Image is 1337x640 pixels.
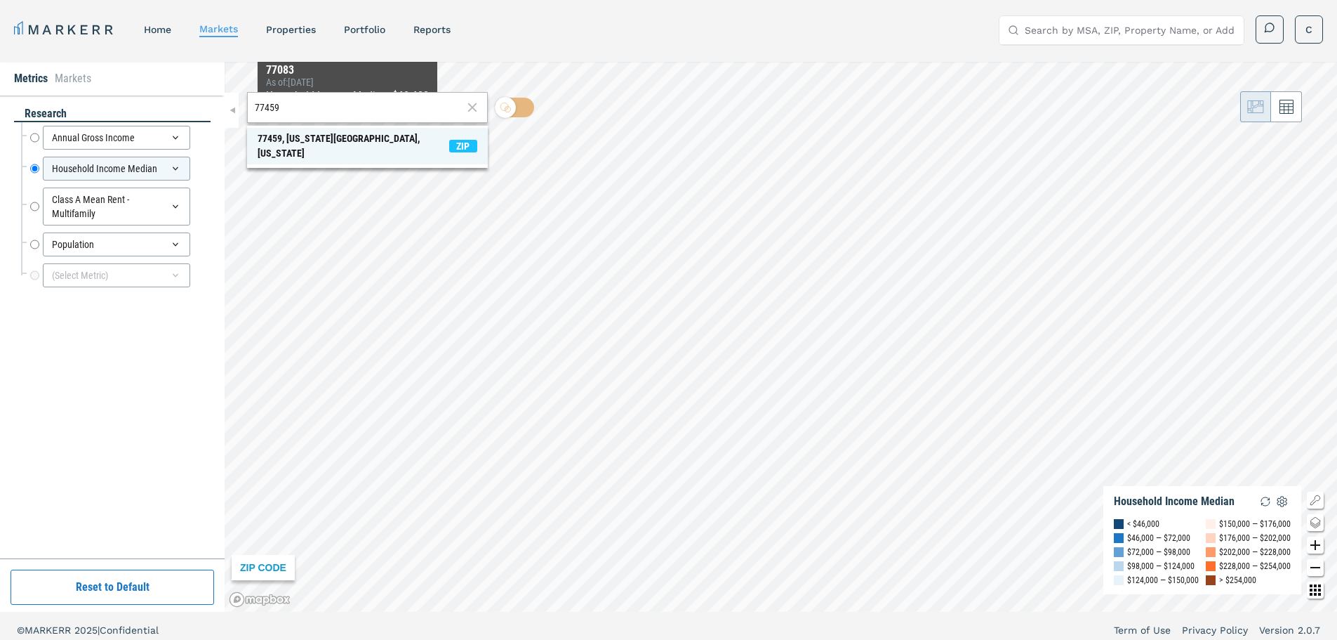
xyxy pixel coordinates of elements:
div: Household Income Median [1114,495,1235,509]
div: ZIP CODE [232,555,295,580]
div: $150,000 — $176,000 [1219,517,1291,531]
div: 77083 [266,64,429,77]
img: Settings [1274,493,1291,510]
input: Search by MSA or ZIP Code [255,100,463,115]
div: 77459, [US_STATE][GEOGRAPHIC_DATA], [US_STATE] [258,131,449,161]
div: $228,000 — $254,000 [1219,559,1291,573]
input: Search by MSA, ZIP, Property Name, or Address [1025,16,1235,44]
a: Version 2.0.7 [1259,623,1320,637]
a: Portfolio [344,24,385,35]
span: Confidential [100,625,159,636]
a: Term of Use [1114,623,1171,637]
button: Zoom out map button [1307,559,1324,576]
div: Population [43,233,190,256]
li: Metrics [14,70,48,87]
span: 2025 | [74,625,100,636]
span: Search Bar Suggestion Item: 77459, Missouri City, Texas [247,128,488,164]
span: C [1305,22,1312,37]
div: $98,000 — $124,000 [1127,559,1195,573]
button: Other options map button [1307,582,1324,599]
div: As of : [DATE] [266,77,429,88]
span: © [17,625,25,636]
div: < $46,000 [1127,517,1159,531]
div: Class A Mean Rent - Multifamily [43,188,190,226]
span: MARKERR [25,625,74,636]
div: $72,000 — $98,000 [1127,545,1190,559]
div: $124,000 — $150,000 [1127,573,1199,587]
div: Map Tooltip Content [266,64,429,105]
a: MARKERR [14,20,116,39]
div: $202,000 — $228,000 [1219,545,1291,559]
button: Reset to Default [11,570,214,605]
a: Mapbox logo [229,592,291,608]
button: Show/Hide Legend Map Button [1307,492,1324,509]
a: properties [266,24,316,35]
div: $46,000 — $72,000 [1127,531,1190,545]
div: Household Income Median : [266,88,429,105]
span: ZIP [449,140,477,152]
div: Household Income Median [43,157,190,181]
button: Zoom in map button [1307,537,1324,554]
div: research [14,106,211,122]
button: C [1295,15,1323,44]
canvas: Map [225,62,1337,612]
div: (Select Metric) [43,263,190,287]
img: Reload Legend [1257,493,1274,510]
button: Change style map button [1307,514,1324,531]
div: $176,000 — $202,000 [1219,531,1291,545]
a: Privacy Policy [1182,623,1248,637]
div: > $254,000 [1219,573,1256,587]
a: markets [199,23,238,34]
li: Markets [55,70,91,87]
b: $68,602 [392,89,429,103]
a: home [144,24,171,35]
div: Annual Gross Income [43,126,190,150]
a: reports [413,24,451,35]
